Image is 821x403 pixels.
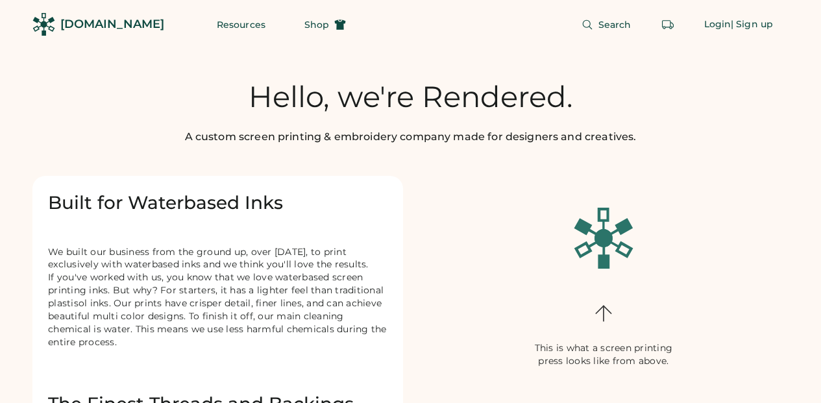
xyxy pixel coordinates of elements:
[704,18,731,31] div: Login
[48,246,387,362] div: We built our business from the ground up, over [DATE], to print exclusively with waterbased inks ...
[522,342,685,368] div: This is what a screen printing press looks like from above.
[32,13,55,36] img: Rendered Logo - Screens
[598,20,631,29] span: Search
[48,191,387,215] div: Built for Waterbased Inks
[572,207,635,269] img: Screens-Green.svg
[60,16,164,32] div: [DOMAIN_NAME]
[185,129,637,145] div: A custom screen printing & embroidery company made for designers and creatives.
[304,20,329,29] span: Shop
[655,12,681,38] button: Retrieve an order
[731,18,773,31] div: | Sign up
[201,12,281,38] button: Resources
[289,12,361,38] button: Shop
[249,80,573,114] div: Hello, we're Rendered.
[566,12,647,38] button: Search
